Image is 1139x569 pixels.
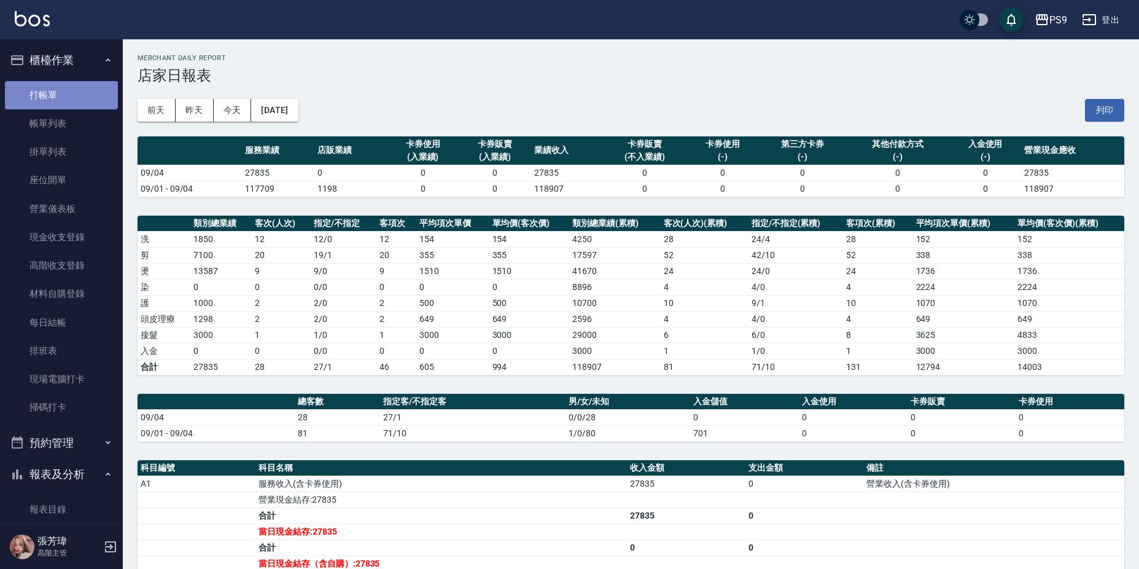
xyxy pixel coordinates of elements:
td: 649 [913,311,1015,327]
td: 營業收入(含卡券使用) [863,476,1124,492]
a: 掛單列表 [5,138,118,166]
th: 指定/不指定 [311,216,376,232]
td: 入金 [138,343,190,359]
th: 客次(人次)(累積) [661,216,748,232]
td: 27835 [1021,165,1124,181]
td: 0 [190,343,252,359]
td: 8 [843,327,912,343]
td: 0 [686,181,759,197]
td: 0 [745,540,863,555]
th: 單均價(客次價) [489,216,570,232]
td: 0 [627,540,745,555]
td: 3625 [913,327,1015,343]
th: 業績收入 [531,136,604,165]
td: 1 / 0 [748,343,844,359]
td: 14003 [1014,359,1124,375]
td: 41670 [569,263,660,279]
td: 2224 [913,279,1015,295]
div: (入業績) [390,151,456,163]
td: 0 [387,165,459,181]
th: 營業現金應收 [1021,136,1124,165]
td: 2596 [569,311,660,327]
a: 現金收支登錄 [5,223,118,251]
td: 12 / 0 [311,231,376,247]
td: 0 [314,165,387,181]
button: 昨天 [176,99,214,122]
td: 0 [846,165,949,181]
td: 118907 [531,181,604,197]
button: 預約管理 [5,427,118,459]
button: 報表及分析 [5,458,118,490]
td: 4250 [569,231,660,247]
div: 入金使用 [952,138,1019,151]
td: 12 [376,231,416,247]
td: 1736 [1014,263,1124,279]
div: (-) [690,151,756,163]
td: 81 [295,425,380,441]
td: 71/10 [380,425,566,441]
td: 接髮 [138,327,190,343]
img: Logo [15,11,50,26]
td: 2 / 0 [311,295,376,311]
th: 指定客/不指定客 [380,394,566,410]
td: 4 [843,311,912,327]
td: 24 / 4 [748,231,844,247]
div: (入業績) [462,151,528,163]
th: 單均價(客次價)(累積) [1014,216,1124,232]
a: 高階收支登錄 [5,251,118,280]
td: 1070 [1014,295,1124,311]
td: 649 [416,311,489,327]
td: 合計 [138,359,190,375]
a: 營業儀表板 [5,195,118,223]
th: 平均項次單價 [416,216,489,232]
td: 0 [759,165,847,181]
td: 0 [604,165,686,181]
td: 洗 [138,231,190,247]
th: 卡券販賣 [908,394,1016,410]
th: 平均項次單價(累積) [913,216,1015,232]
td: 152 [1014,231,1124,247]
button: 前天 [138,99,176,122]
td: 09/04 [138,165,242,181]
td: 1510 [489,263,570,279]
td: 500 [416,295,489,311]
td: 染 [138,279,190,295]
button: [DATE] [251,99,298,122]
td: 6 [661,327,748,343]
td: 0 [690,409,799,425]
h3: 店家日報表 [138,67,1124,84]
td: 27835 [531,165,604,181]
td: 護 [138,295,190,311]
td: 994 [489,359,570,375]
td: 131 [843,359,912,375]
td: 1198 [314,181,387,197]
th: 科目名稱 [255,460,627,476]
td: 19 / 1 [311,247,376,263]
th: 卡券使用 [1016,394,1124,410]
td: 13587 [190,263,252,279]
th: 指定/不指定(累積) [748,216,844,232]
td: 338 [1014,247,1124,263]
td: 4 / 0 [748,279,844,295]
button: 櫃檯作業 [5,44,118,76]
th: 收入金額 [627,460,745,476]
td: 154 [489,231,570,247]
div: (-) [849,151,946,163]
td: A1 [138,476,255,492]
button: 登出 [1077,9,1124,31]
button: 列印 [1085,99,1124,122]
td: 27/1 [311,359,376,375]
td: 1 [661,343,748,359]
td: 20 [376,247,416,263]
h5: 張芳瑋 [37,535,100,547]
td: 27835 [242,165,314,181]
a: 帳單列表 [5,109,118,138]
td: 9 / 0 [311,263,376,279]
td: 46 [376,359,416,375]
th: 總客數 [295,394,380,410]
td: 649 [489,311,570,327]
td: 71/10 [748,359,844,375]
td: 1 [252,327,311,343]
th: 店販業績 [314,136,387,165]
div: 卡券販賣 [607,138,683,151]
